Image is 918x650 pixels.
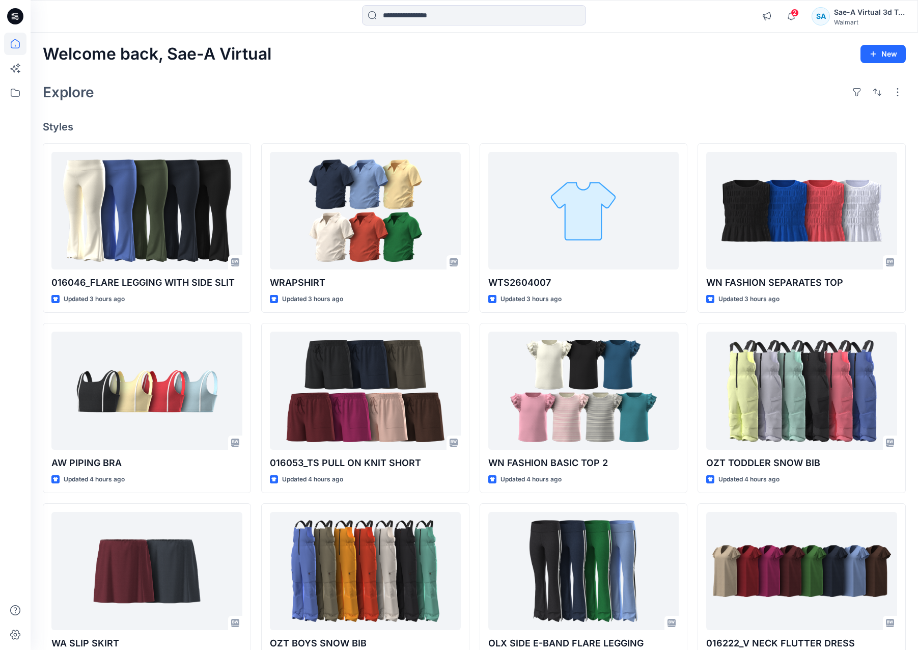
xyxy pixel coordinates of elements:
[270,152,461,269] a: WRAPSHIRT
[270,276,461,290] p: WRAPSHIRT
[43,84,94,100] h2: Explore
[51,512,242,630] a: WA SLIP SKIRT
[488,332,679,449] a: WN FASHION BASIC TOP 2
[51,276,242,290] p: 016046_FLARE LEGGING WITH SIDE SLIT
[43,121,906,133] h4: Styles
[706,152,897,269] a: WN FASHION SEPARATES TOP
[270,332,461,449] a: 016053_TS PULL ON KNIT SHORT
[64,474,125,485] p: Updated 4 hours ago
[500,294,562,305] p: Updated 3 hours ago
[706,512,897,630] a: 016222_V NECK FLUTTER DRESS
[718,474,780,485] p: Updated 4 hours ago
[51,332,242,449] a: AW PIPING BRA
[500,474,562,485] p: Updated 4 hours ago
[860,45,906,63] button: New
[834,6,905,18] div: Sae-A Virtual 3d Team
[51,456,242,470] p: AW PIPING BRA
[488,152,679,269] a: WTS2604007
[706,456,897,470] p: OZT TODDLER SNOW BIB
[834,18,905,26] div: Walmart
[270,512,461,630] a: OZT BOYS SNOW BIB
[706,332,897,449] a: OZT TODDLER SNOW BIB
[791,9,799,17] span: 2
[51,152,242,269] a: 016046_FLARE LEGGING WITH SIDE SLIT
[706,276,897,290] p: WN FASHION SEPARATES TOP
[718,294,780,305] p: Updated 3 hours ago
[488,512,679,630] a: OLX SIDE E-BAND FLARE LEGGING
[488,276,679,290] p: WTS2604007
[64,294,125,305] p: Updated 3 hours ago
[43,45,271,64] h2: Welcome back, Sae-A Virtual
[270,456,461,470] p: 016053_TS PULL ON KNIT SHORT
[282,474,343,485] p: Updated 4 hours ago
[488,456,679,470] p: WN FASHION BASIC TOP 2
[282,294,343,305] p: Updated 3 hours ago
[812,7,830,25] div: SA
